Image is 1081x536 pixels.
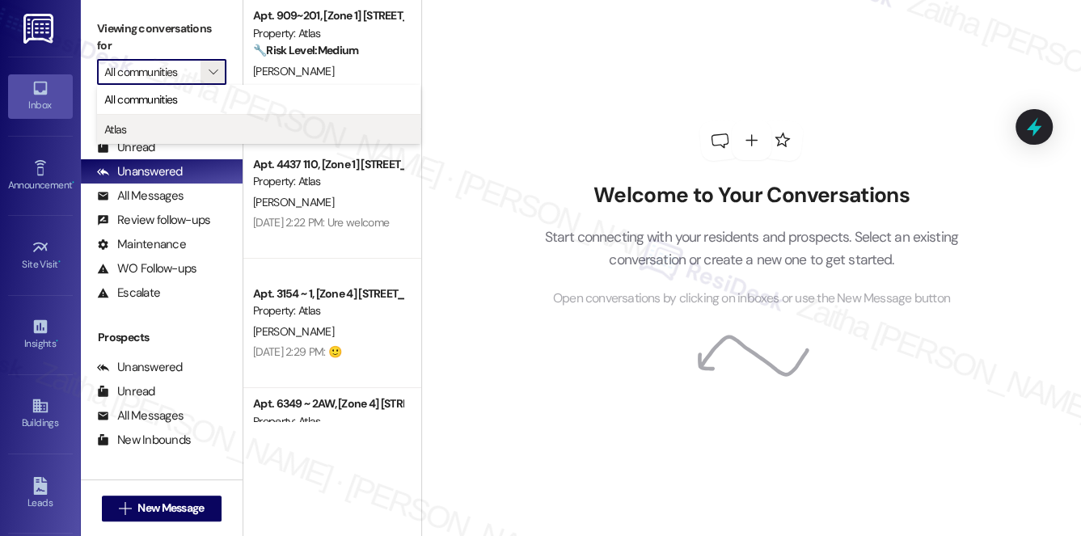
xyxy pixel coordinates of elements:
div: Review follow-ups [97,212,210,229]
i:  [119,502,131,515]
div: Property: Atlas [253,173,403,190]
span: All communities [104,91,178,108]
p: Start connecting with your residents and prospects. Select an existing conversation or create a n... [520,226,982,272]
div: Prospects + Residents [81,109,243,126]
div: Unread [97,139,155,156]
div: Apt. 6349 ~ 2AW, [Zone 4] [STREET_ADDRESS] [253,395,403,412]
span: [PERSON_NAME] [253,324,334,339]
div: Escalate [97,285,160,302]
div: Property: Atlas [253,413,403,430]
span: Open conversations by clicking on inboxes or use the New Message button [553,289,950,309]
img: ResiDesk Logo [23,14,57,44]
div: All Messages [97,188,184,205]
button: New Message [102,496,222,521]
div: Unanswered [97,359,183,376]
div: Residents [81,477,243,494]
span: • [72,177,74,188]
div: [DATE] 2:29 PM: 🙂 [253,344,341,359]
h2: Welcome to Your Conversations [520,183,982,209]
a: Inbox [8,74,73,118]
span: New Message [137,500,204,517]
div: Property: Atlas [253,302,403,319]
span: [PERSON_NAME] [253,195,334,209]
div: WO Follow-ups [97,260,196,277]
div: Apt. 3154 ~ 1, [Zone 4] [STREET_ADDRESS] [253,285,403,302]
div: Apt. 4437 110, [Zone 1] [STREET_ADDRESS] [253,156,403,173]
div: Apt. 909~201, [Zone 1] [STREET_ADDRESS][PERSON_NAME] [253,7,403,24]
span: Atlas [104,121,127,137]
div: New Inbounds [97,432,191,449]
a: Insights • [8,313,73,357]
span: [PERSON_NAME] [253,64,334,78]
a: Site Visit • [8,234,73,277]
span: • [56,336,58,347]
div: Property: Atlas [253,25,403,42]
div: Maintenance [97,236,186,253]
div: Prospects [81,329,243,346]
div: All Messages [97,407,184,424]
a: Buildings [8,392,73,436]
div: Unanswered [97,163,183,180]
div: Unread [97,383,155,400]
div: [DATE] 2:22 PM: Ure welcome [253,215,389,230]
strong: 🔧 Risk Level: Medium [253,43,358,57]
label: Viewing conversations for [97,16,226,59]
a: Leads [8,472,73,516]
i:  [209,65,217,78]
input: All communities [104,59,201,85]
span: • [58,256,61,268]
